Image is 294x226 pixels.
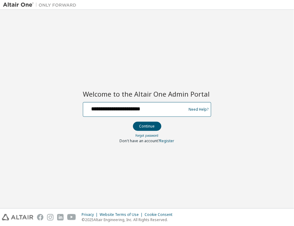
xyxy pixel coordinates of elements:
[160,138,175,143] a: Register
[82,212,100,217] div: Privacy
[136,133,159,138] a: Forgot password
[2,214,33,220] img: altair_logo.svg
[83,90,211,98] h2: Welcome to the Altair One Admin Portal
[3,2,79,8] img: Altair One
[82,217,176,222] p: © 2025 Altair Engineering, Inc. All Rights Reserved.
[37,214,43,220] img: facebook.svg
[100,212,145,217] div: Website Terms of Use
[145,212,176,217] div: Cookie Consent
[120,138,160,143] span: Don't have an account?
[47,214,53,220] img: instagram.svg
[67,214,76,220] img: youtube.svg
[133,122,161,131] button: Continue
[57,214,64,220] img: linkedin.svg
